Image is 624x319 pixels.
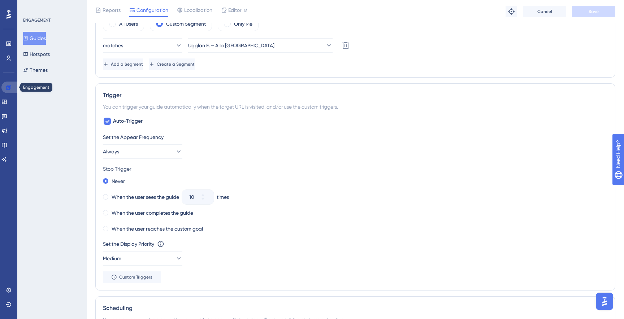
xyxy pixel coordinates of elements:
[103,240,154,248] div: Set the Display Priority
[184,6,212,14] span: Localization
[228,6,242,14] span: Editor
[188,38,333,53] button: Ugglan E. – Alla [GEOGRAPHIC_DATA]
[589,9,599,14] span: Save
[23,17,51,23] div: ENGAGEMENT
[103,251,182,266] button: Medium
[157,61,195,67] span: Create a Segment
[103,6,121,14] span: Reports
[23,64,48,77] button: Themes
[103,102,608,111] div: You can trigger your guide automatically when the target URL is visited, and/or use the custom tr...
[111,61,143,67] span: Add a Segment
[112,177,125,185] label: Never
[136,6,168,14] span: Configuration
[234,19,252,28] label: Only Me
[149,58,195,70] button: Create a Segment
[523,6,566,17] button: Cancel
[17,2,45,10] span: Need Help?
[217,193,229,201] div: times
[166,19,206,28] label: Custom Segment
[103,165,608,173] div: Stop Trigger
[103,133,608,141] div: Set the Appear Frequency
[188,41,274,50] span: Ugglan E. – Alla [GEOGRAPHIC_DATA]
[103,41,123,50] span: matches
[103,144,182,159] button: Always
[537,9,552,14] span: Cancel
[23,32,46,45] button: Guides
[103,38,182,53] button: matches
[103,58,143,70] button: Add a Segment
[103,304,608,313] div: Scheduling
[112,193,179,201] label: When the user sees the guide
[112,224,203,233] label: When the user reaches the custom goal
[594,290,615,312] iframe: UserGuiding AI Assistant Launcher
[119,19,138,28] label: All Users
[103,254,121,263] span: Medium
[112,209,193,217] label: When the user completes the guide
[103,271,161,283] button: Custom Triggers
[103,91,608,100] div: Trigger
[113,117,143,126] span: Auto-Trigger
[103,147,119,156] span: Always
[119,274,152,280] span: Custom Triggers
[23,48,50,61] button: Hotspots
[572,6,615,17] button: Save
